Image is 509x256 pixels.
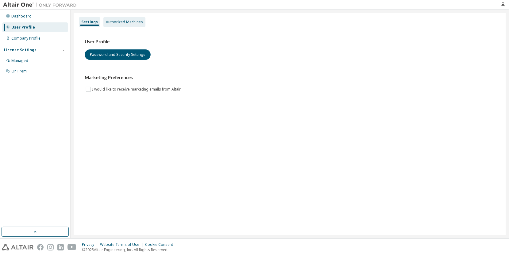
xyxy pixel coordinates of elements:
[82,242,100,247] div: Privacy
[85,75,495,81] h3: Marketing Preferences
[3,2,80,8] img: Altair One
[92,86,182,93] label: I would like to receive marketing emails from Altair
[81,20,98,25] div: Settings
[11,36,40,41] div: Company Profile
[37,244,44,250] img: facebook.svg
[100,242,145,247] div: Website Terms of Use
[85,39,495,45] h3: User Profile
[47,244,54,250] img: instagram.svg
[11,14,32,19] div: Dashboard
[67,244,76,250] img: youtube.svg
[11,25,35,30] div: User Profile
[11,58,28,63] div: Managed
[82,247,177,252] p: © 2025 Altair Engineering, Inc. All Rights Reserved.
[145,242,177,247] div: Cookie Consent
[4,48,37,52] div: License Settings
[106,20,143,25] div: Authorized Machines
[85,49,151,60] button: Password and Security Settings
[2,244,33,250] img: altair_logo.svg
[57,244,64,250] img: linkedin.svg
[11,69,27,74] div: On Prem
